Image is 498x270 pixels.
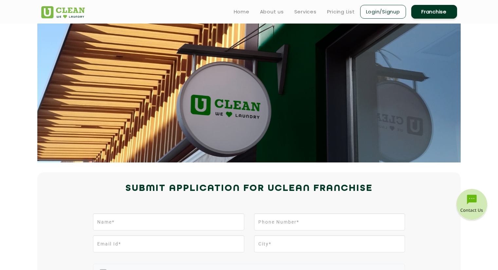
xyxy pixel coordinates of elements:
[93,213,244,230] input: Name*
[455,189,488,222] img: contact-btn
[411,5,457,19] a: Franchise
[294,8,317,16] a: Services
[93,235,244,252] input: Email Id*
[254,213,405,230] input: Phone Number*
[41,6,85,18] img: UClean Laundry and Dry Cleaning
[234,8,249,16] a: Home
[360,5,406,19] a: Login/Signup
[254,235,405,252] input: City*
[41,181,457,196] h2: Submit Application for UCLEAN FRANCHISE
[327,8,355,16] a: Pricing List
[260,8,284,16] a: About us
